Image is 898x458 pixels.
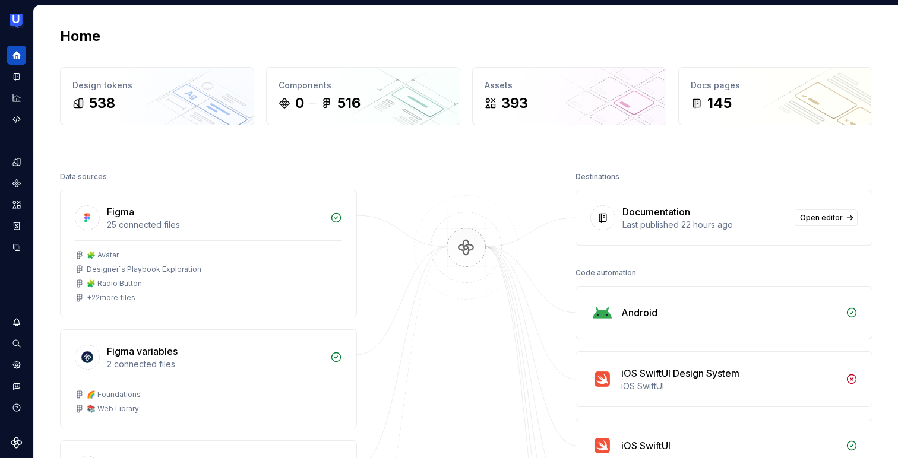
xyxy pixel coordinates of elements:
h2: Home [60,27,100,46]
div: Designer´s Playbook Exploration [87,265,201,274]
div: 0 [295,94,304,113]
a: Home [7,46,26,65]
a: Components0516 [266,67,460,125]
div: Design tokens [72,79,242,91]
div: iOS SwiftUI [621,438,671,453]
span: Open editor [800,213,843,222]
a: Documentation [7,67,26,86]
a: Design tokens [7,152,26,171]
div: Android [621,306,657,320]
div: Components [279,79,448,91]
div: iOS SwiftUI Design System [621,366,739,380]
a: Settings [7,355,26,374]
div: 🌈 Foundations [87,390,141,399]
div: Docs pages [691,79,860,91]
a: Open editor [795,209,858,226]
a: Figma25 connected files🧩 AvatarDesigner´s Playbook Exploration🧩 Radio Button+22more files [60,190,357,317]
a: Data sources [7,238,26,257]
div: iOS SwiftUI [621,380,839,392]
div: 2 connected files [107,358,323,370]
a: Assets393 [472,67,666,125]
button: Contact support [7,377,26,396]
div: Data sources [60,168,107,185]
button: Search ⌘K [7,334,26,353]
div: 📚 Web Library [87,404,139,414]
div: 🧩 Radio Button [87,279,142,288]
div: Code automation [576,265,636,281]
div: Figma [107,205,134,219]
svg: Supernova Logo [11,437,23,449]
div: Last published 22 hours ago [622,219,788,231]
button: Notifications [7,313,26,332]
a: Design tokens538 [60,67,254,125]
a: Analytics [7,88,26,107]
div: 145 [707,94,732,113]
div: 🧩 Avatar [87,250,119,260]
a: Code automation [7,110,26,129]
div: + 22 more files [87,293,135,303]
a: Docs pages145 [678,67,872,125]
div: 516 [337,94,361,113]
a: Figma variables2 connected files🌈 Foundations📚 Web Library [60,329,357,428]
div: Documentation [622,205,690,219]
div: Assets [485,79,654,91]
div: 393 [501,94,528,113]
img: 41adf70f-fc1c-4662-8e2d-d2ab9c673b1b.png [10,14,24,28]
a: Storybook stories [7,217,26,236]
a: Components [7,174,26,193]
div: Figma variables [107,344,178,358]
a: Assets [7,195,26,214]
div: Destinations [576,168,619,185]
div: 538 [89,94,115,113]
div: 25 connected files [107,219,323,231]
